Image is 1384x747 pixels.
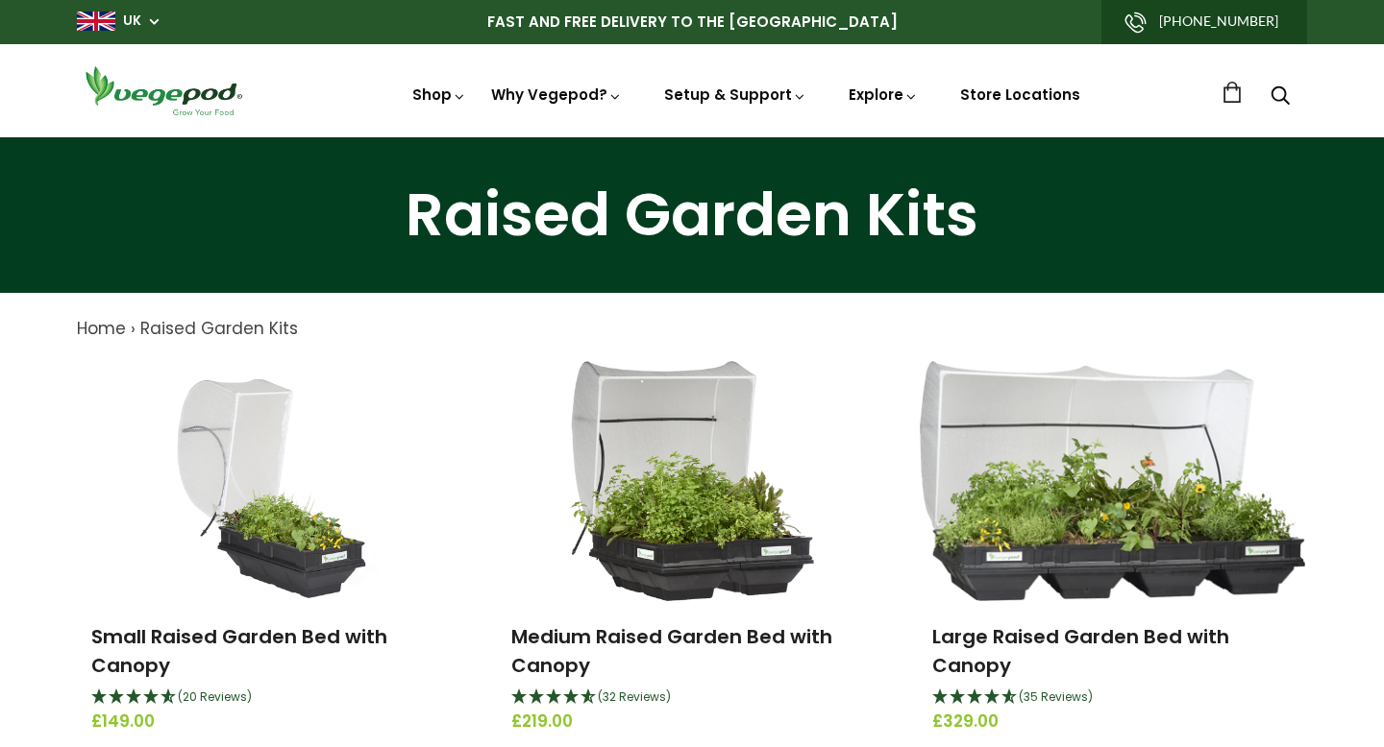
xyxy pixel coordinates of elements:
[1019,688,1093,705] span: 4.69 Stars - 35 Reviews
[598,688,671,705] span: 4.66 Stars - 32 Reviews
[77,63,250,118] img: Vegepod
[511,686,872,711] div: 4.66 Stars - 32 Reviews
[932,686,1293,711] div: 4.69 Stars - 35 Reviews
[91,710,452,735] span: £149.00
[664,84,806,105] a: Setup & Support
[91,686,452,711] div: 4.75 Stars - 20 Reviews
[77,317,126,340] a: Home
[511,623,832,679] a: Medium Raised Garden Bed with Canopy
[932,623,1229,679] a: Large Raised Garden Bed with Canopy
[77,12,115,31] img: gb_large.png
[491,84,622,105] a: Why Vegepod?
[91,623,387,679] a: Small Raised Garden Bed with Canopy
[920,361,1304,601] img: Large Raised Garden Bed with Canopy
[1271,87,1290,108] a: Search
[158,361,386,601] img: Small Raised Garden Bed with Canopy
[140,317,298,340] a: Raised Garden Kits
[511,710,872,735] span: £219.00
[77,317,1307,342] nav: breadcrumbs
[932,710,1293,735] span: £329.00
[412,84,466,105] a: Shop
[960,84,1080,105] a: Store Locations
[570,361,814,601] img: Medium Raised Garden Bed with Canopy
[178,688,252,705] span: 4.75 Stars - 20 Reviews
[24,185,1360,245] h1: Raised Garden Kits
[849,84,918,105] a: Explore
[131,317,136,340] span: ›
[123,12,141,31] a: UK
